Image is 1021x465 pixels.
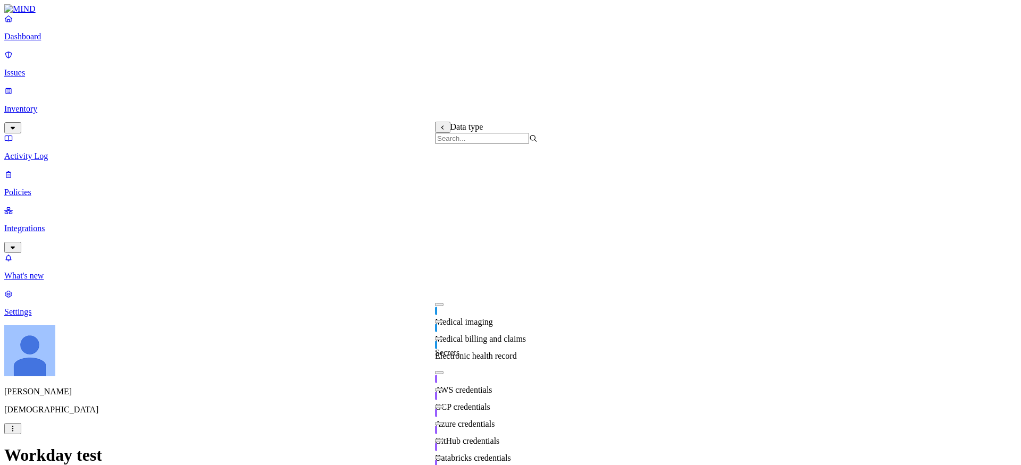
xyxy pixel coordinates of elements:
a: Activity Log [4,133,1017,161]
a: Policies [4,170,1017,197]
img: phi-line [435,324,437,332]
p: [PERSON_NAME] [4,387,1017,396]
p: Activity Log [4,151,1017,161]
p: Dashboard [4,32,1017,41]
img: secret-line [435,375,437,383]
a: What's new [4,253,1017,281]
input: Search... [435,133,529,144]
img: secret-line [435,409,437,417]
p: Integrations [4,224,1017,233]
a: Inventory [4,86,1017,132]
a: Issues [4,50,1017,78]
a: Dashboard [4,14,1017,41]
img: secret-line [435,443,437,451]
a: Integrations [4,206,1017,251]
img: Ignacio Rodriguez Paez [4,325,55,376]
img: secret-line [435,392,437,400]
img: phi-line [435,307,437,315]
img: MIND [4,4,36,14]
p: Settings [4,307,1017,317]
p: Policies [4,188,1017,197]
p: Inventory [4,104,1017,114]
a: MIND [4,4,1017,14]
h1: Workday test [4,445,1017,465]
p: [DEMOGRAPHIC_DATA] [4,405,1017,415]
img: secret-line [435,426,437,434]
a: Settings [4,289,1017,317]
p: Issues [4,68,1017,78]
img: phi-line [435,341,437,349]
div: Secrets [435,348,538,358]
p: What's new [4,271,1017,281]
span: Data type [450,122,483,131]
